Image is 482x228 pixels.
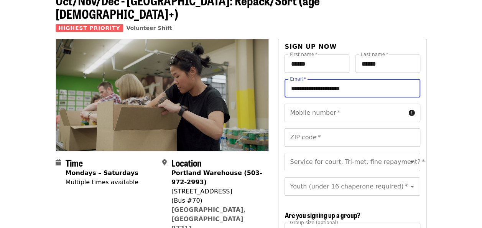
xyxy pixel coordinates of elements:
[56,24,123,32] span: Highest Priority
[290,220,338,225] span: Group size (optional)
[355,55,420,73] input: Last name
[285,128,420,147] input: ZIP code
[171,196,263,205] div: (Bus #70)
[285,55,349,73] input: First name
[66,156,83,169] span: Time
[162,159,167,166] i: map-marker-alt icon
[171,187,263,196] div: [STREET_ADDRESS]
[56,39,269,150] img: Oct/Nov/Dec - Portland: Repack/Sort (age 8+) organized by Oregon Food Bank
[285,104,405,122] input: Mobile number
[285,210,360,220] span: Are you signing up a group?
[66,169,138,177] strong: Mondays – Saturdays
[171,156,202,169] span: Location
[285,43,337,50] span: Sign up now
[126,25,172,31] a: Volunteer Shift
[290,52,317,57] label: First name
[407,157,418,167] button: Open
[66,178,138,187] div: Multiple times available
[285,79,420,97] input: Email
[409,109,415,117] i: circle-info icon
[290,77,306,81] label: Email
[361,52,388,57] label: Last name
[407,181,418,192] button: Open
[171,169,262,186] strong: Portland Warehouse (503-972-2993)
[56,159,61,166] i: calendar icon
